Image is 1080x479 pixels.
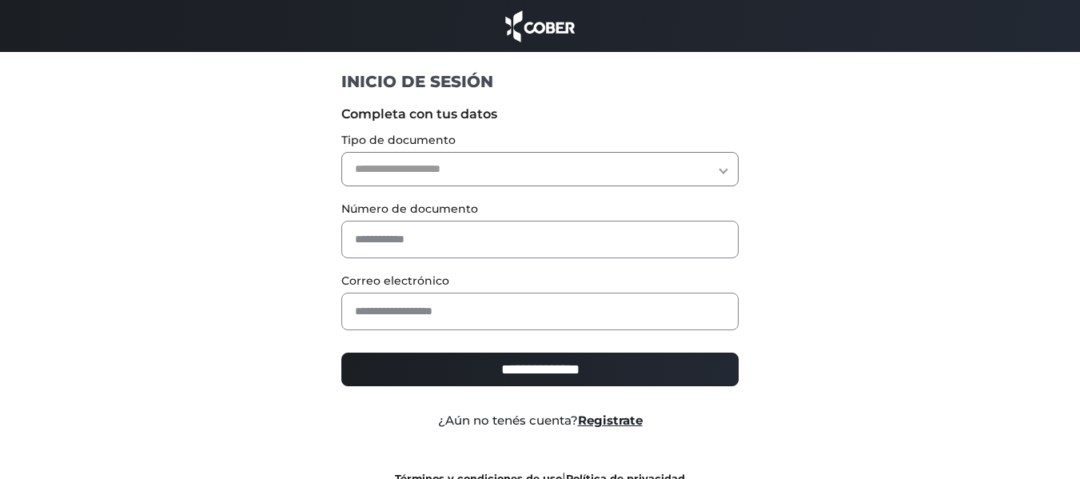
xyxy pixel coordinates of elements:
[501,8,580,44] img: cober_marca.png
[341,201,739,218] label: Número de documento
[341,105,739,124] label: Completa con tus datos
[341,273,739,289] label: Correo electrónico
[341,132,739,149] label: Tipo de documento
[341,71,739,92] h1: INICIO DE SESIÓN
[578,413,643,428] a: Registrate
[329,412,751,430] div: ¿Aún no tenés cuenta?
